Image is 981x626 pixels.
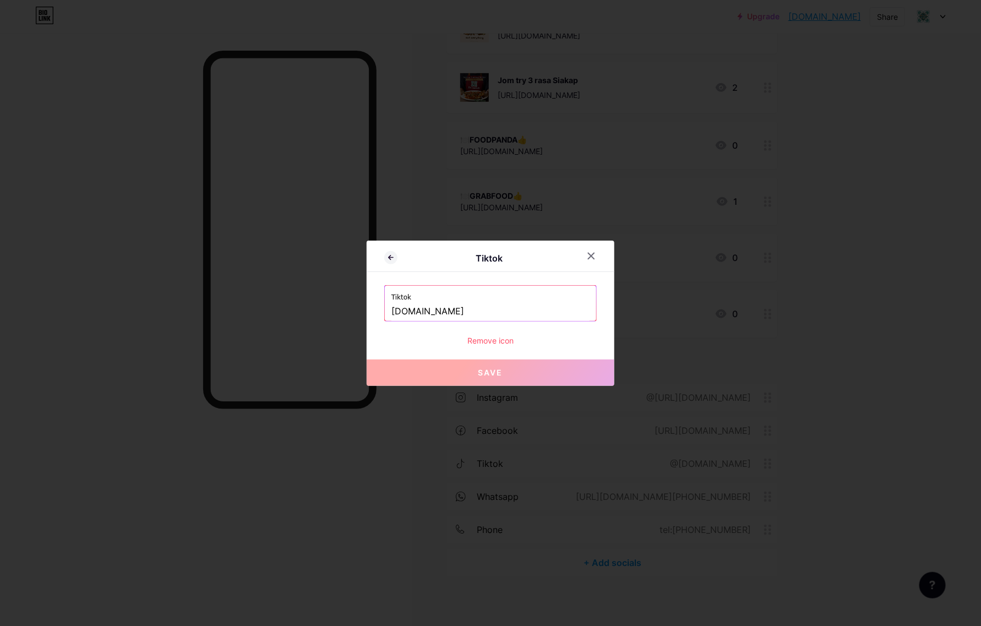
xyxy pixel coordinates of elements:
button: Save [367,360,614,386]
input: TikTok username [391,302,590,321]
div: Tiktok [397,252,581,265]
span: Save [478,368,503,377]
label: Tiktok [391,286,590,302]
div: Remove icon [384,335,597,346]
